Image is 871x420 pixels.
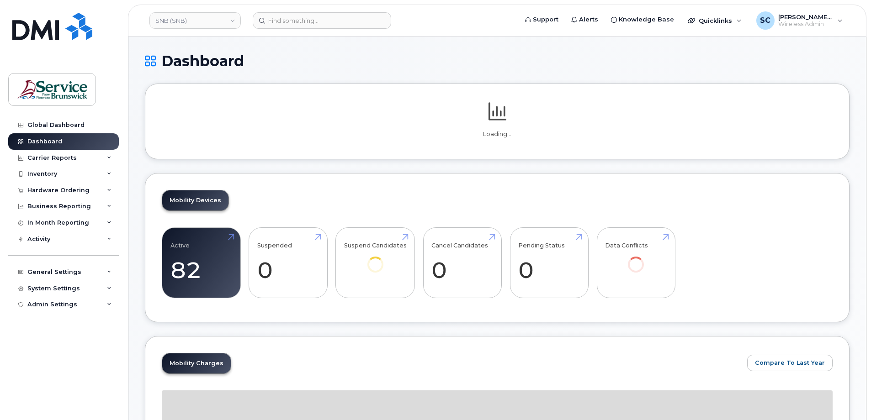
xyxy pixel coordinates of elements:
[344,233,407,285] a: Suspend Candidates
[518,233,580,293] a: Pending Status 0
[747,355,833,371] button: Compare To Last Year
[431,233,493,293] a: Cancel Candidates 0
[162,353,231,373] a: Mobility Charges
[257,233,319,293] a: Suspended 0
[145,53,850,69] h1: Dashboard
[162,130,833,138] p: Loading...
[162,190,228,210] a: Mobility Devices
[170,233,232,293] a: Active 82
[605,233,667,285] a: Data Conflicts
[755,358,825,367] span: Compare To Last Year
